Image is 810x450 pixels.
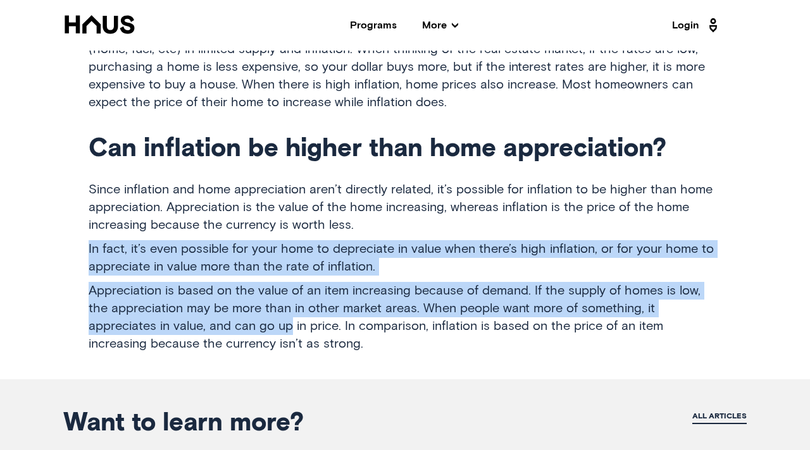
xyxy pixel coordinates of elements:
[5,5,185,16] div: Outline
[692,411,747,424] a: All articles
[672,15,721,35] a: Login
[19,16,68,27] a: Back to Top
[422,20,458,30] span: More
[350,20,397,30] a: Programs
[5,76,44,87] label: Font Size
[89,282,721,353] p: Appreciation is based on the value of an item increasing because of demand. If the supply of home...
[89,23,721,111] p: There’s a correlation between home prices and inflation. In fact, there is a correlation between ...
[5,40,185,54] h3: Style
[89,240,721,276] p: In fact, it’s even possible for your home to depreciate in value when there’s high inflation, or ...
[89,137,721,162] h2: Can inflation be higher than home appreciation?
[89,181,721,234] p: Since inflation and home appreciation aren’t directly related, it’s possible for inflation to be ...
[63,411,304,436] span: Want to learn more?
[15,88,35,99] span: 16 px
